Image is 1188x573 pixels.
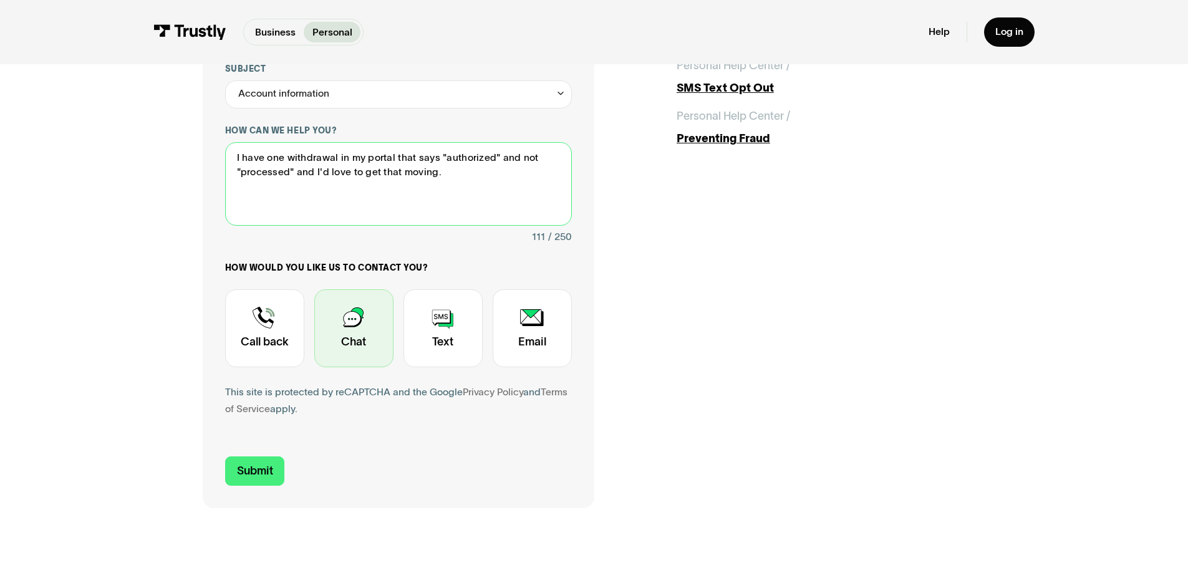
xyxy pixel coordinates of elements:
[677,80,986,97] div: SMS Text Opt Out
[548,229,572,246] div: / 250
[304,22,360,42] a: Personal
[153,24,226,40] img: Trustly Logo
[995,26,1023,38] div: Log in
[677,57,986,97] a: Personal Help Center /SMS Text Opt Out
[225,125,572,137] label: How can we help you?
[225,456,285,486] input: Submit
[463,387,523,397] a: Privacy Policy
[984,17,1035,47] a: Log in
[255,25,296,40] p: Business
[246,22,304,42] a: Business
[225,64,572,75] label: Subject
[677,108,986,147] a: Personal Help Center /Preventing Fraud
[677,130,986,147] div: Preventing Fraud
[225,387,567,414] a: Terms of Service
[225,80,572,108] div: Account information
[238,85,329,102] div: Account information
[312,25,352,40] p: Personal
[225,262,572,274] label: How would you like us to contact you?
[677,57,790,74] div: Personal Help Center /
[532,229,545,246] div: 111
[929,26,950,38] a: Help
[225,384,572,418] div: This site is protected by reCAPTCHA and the Google and apply.
[677,108,790,125] div: Personal Help Center /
